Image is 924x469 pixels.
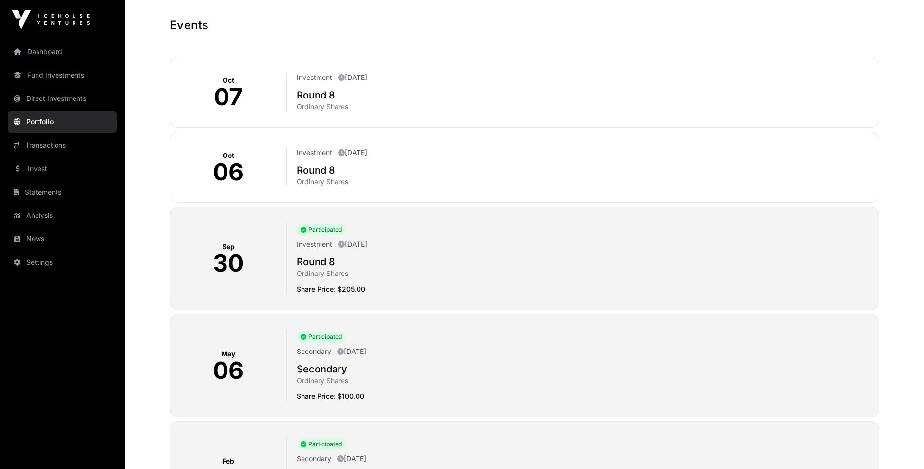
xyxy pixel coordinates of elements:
[297,362,870,376] h2: Secondary
[170,18,879,33] h1: Events
[337,454,366,464] p: [DATE]
[297,269,870,278] p: Ordinary Shares
[297,163,870,177] h2: Round 8
[297,239,332,249] p: Investment
[297,284,870,294] p: Share Price: $205.00
[213,252,244,275] p: 30
[297,454,331,464] p: Secondary
[221,349,235,359] p: May
[8,181,117,203] a: Statements
[8,111,117,133] a: Portfolio
[213,160,244,184] p: 06
[8,158,117,179] a: Invest
[875,422,924,469] iframe: Chat Widget
[297,148,332,157] p: Investment
[213,359,244,382] p: 06
[297,376,870,386] p: Ordinary Shares
[8,228,117,250] a: News
[297,102,870,112] p: Ordinary Shares
[297,88,870,102] h2: Round 8
[214,85,243,109] p: 07
[12,10,90,29] img: Icehouse Ventures Logo
[338,239,367,249] p: [DATE]
[222,242,235,252] p: Sep
[297,73,332,82] p: Investment
[8,41,117,62] a: Dashboard
[297,331,346,343] span: Participated
[8,135,117,156] a: Transactions
[8,205,117,226] a: Analysis
[337,347,366,356] p: [DATE]
[338,73,367,82] p: [DATE]
[8,64,117,86] a: Fund Investments
[297,224,346,235] span: Participated
[223,76,234,85] p: Oct
[297,255,870,269] h2: Round 8
[297,177,870,187] p: Ordinary Shares
[8,252,117,273] a: Settings
[338,148,367,157] p: [DATE]
[8,88,117,109] a: Direct Investments
[297,438,346,450] span: Participated
[297,347,331,356] p: Secondary
[222,456,234,466] p: Feb
[223,151,234,160] p: Oct
[297,391,870,401] p: Share Price: $100.00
